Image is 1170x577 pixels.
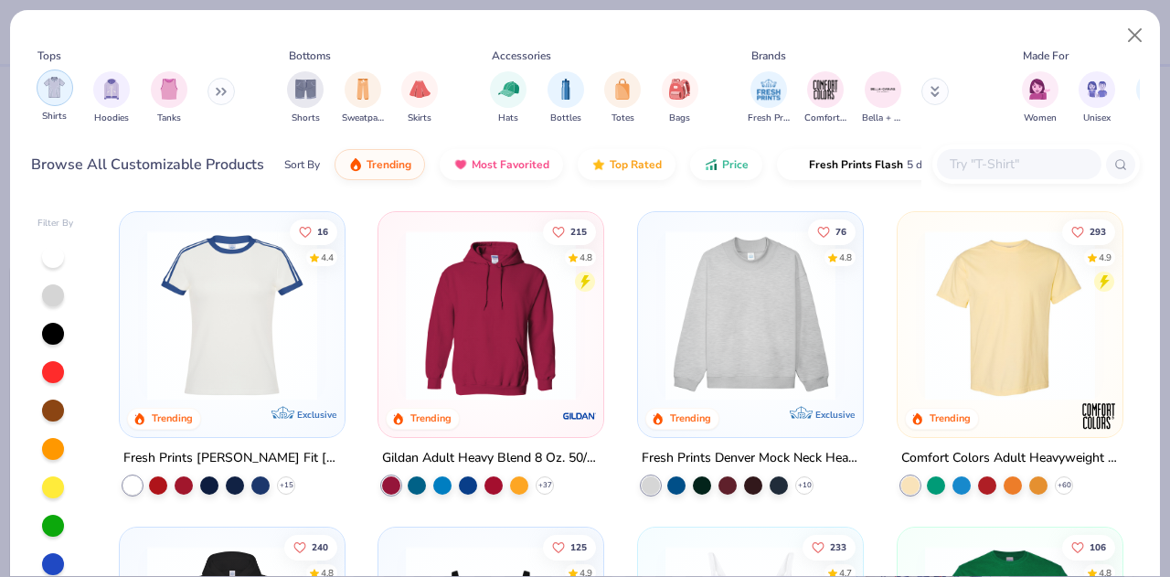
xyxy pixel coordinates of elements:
[690,149,762,180] button: Price
[901,447,1119,470] div: Comfort Colors Adult Heavyweight T-Shirt
[1087,79,1108,100] img: Unisex Image
[1024,112,1057,125] span: Women
[287,71,324,125] button: filter button
[1057,480,1070,491] span: + 60
[755,76,782,103] img: Fresh Prints Image
[157,112,181,125] span: Tanks
[292,112,320,125] span: Shorts
[321,251,334,264] div: 4.4
[492,48,551,64] div: Accessories
[472,157,549,172] span: Most Favorited
[804,71,846,125] button: filter button
[367,157,411,172] span: Trending
[1022,71,1058,125] button: filter button
[1022,71,1058,125] div: filter for Women
[289,48,331,64] div: Bottoms
[1080,398,1117,434] img: Comfort Colors logo
[317,227,328,236] span: 16
[662,71,698,125] button: filter button
[348,157,363,172] img: trending.gif
[948,154,1089,175] input: Try "T-Shirt"
[804,71,846,125] div: filter for Comfort Colors
[295,79,316,100] img: Shorts Image
[604,71,641,125] button: filter button
[409,79,431,100] img: Skirts Image
[335,149,425,180] button: Trending
[93,71,130,125] div: filter for Hoodies
[312,542,328,551] span: 240
[808,219,856,244] button: Like
[287,71,324,125] div: filter for Shorts
[296,409,335,421] span: Exclusive
[284,534,337,560] button: Like
[342,71,384,125] div: filter for Sweatpants
[604,71,641,125] div: filter for Totes
[561,398,598,434] img: Gildan logo
[151,71,187,125] div: filter for Tanks
[748,71,790,125] div: filter for Fresh Prints
[138,230,326,401] img: e5540c4d-e74a-4e58-9a52-192fe86bec9f
[610,157,662,172] span: Top Rated
[498,79,519,100] img: Hats Image
[37,71,73,125] button: filter button
[151,71,187,125] button: filter button
[1079,71,1115,125] div: filter for Unisex
[642,447,859,470] div: Fresh Prints Denver Mock Neck Heavyweight Sweatshirt
[342,71,384,125] button: filter button
[325,230,514,401] img: 77058d13-6681-46a4-a602-40ee85a356b7
[907,155,974,176] span: 5 day delivery
[37,217,74,230] div: Filter By
[401,71,438,125] button: filter button
[42,110,67,123] span: Shirts
[37,48,61,64] div: Tops
[803,534,856,560] button: Like
[498,112,518,125] span: Hats
[1083,112,1111,125] span: Unisex
[440,149,563,180] button: Most Favorited
[1062,534,1115,560] button: Like
[812,76,839,103] img: Comfort Colors Image
[916,230,1104,401] img: 029b8af0-80e6-406f-9fdc-fdf898547912
[662,71,698,125] div: filter for Bags
[93,71,130,125] button: filter button
[548,71,584,125] button: filter button
[290,219,337,244] button: Like
[159,79,179,100] img: Tanks Image
[544,219,597,244] button: Like
[748,112,790,125] span: Fresh Prints
[342,112,384,125] span: Sweatpants
[544,534,597,560] button: Like
[31,154,264,176] div: Browse All Customizable Products
[1090,227,1106,236] span: 293
[591,157,606,172] img: TopRated.gif
[1118,18,1153,53] button: Close
[1079,71,1115,125] button: filter button
[353,79,373,100] img: Sweatpants Image
[548,71,584,125] div: filter for Bottles
[748,71,790,125] button: filter button
[1099,251,1111,264] div: 4.9
[101,79,122,100] img: Hoodies Image
[791,157,805,172] img: flash.gif
[453,157,468,172] img: most_fav.gif
[809,157,903,172] span: Fresh Prints Flash
[1090,542,1106,551] span: 106
[669,79,689,100] img: Bags Image
[401,71,438,125] div: filter for Skirts
[556,79,576,100] img: Bottles Image
[830,542,846,551] span: 233
[777,149,988,180] button: Fresh Prints Flash5 day delivery
[94,112,129,125] span: Hoodies
[382,447,600,470] div: Gildan Adult Heavy Blend 8 Oz. 50/50 Hooded Sweatshirt
[612,79,633,100] img: Totes Image
[1023,48,1069,64] div: Made For
[490,71,526,125] div: filter for Hats
[612,112,634,125] span: Totes
[669,112,690,125] span: Bags
[862,71,904,125] div: filter for Bella + Canvas
[815,409,855,421] span: Exclusive
[44,77,65,98] img: Shirts Image
[538,480,552,491] span: + 37
[571,227,588,236] span: 215
[550,112,581,125] span: Bottles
